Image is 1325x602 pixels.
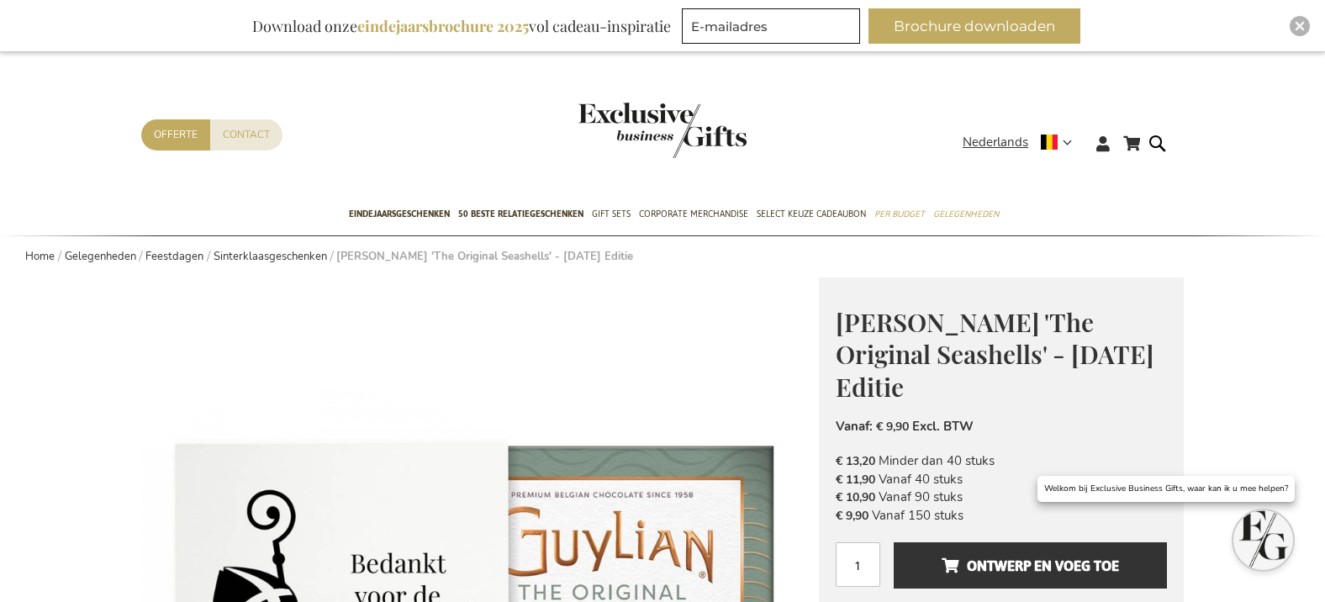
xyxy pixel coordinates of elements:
[836,489,875,505] span: € 10,90
[836,507,1167,525] li: Vanaf 150 stuks
[682,8,860,44] input: E-mailadres
[894,542,1167,589] button: Ontwerp en voeg toe
[145,249,203,264] a: Feestdagen
[141,119,210,150] a: Offerte
[868,8,1080,44] button: Brochure downloaden
[876,419,909,435] span: € 9,90
[836,418,873,435] span: Vanaf:
[639,205,748,223] span: Corporate Merchandise
[963,133,1083,152] div: Nederlands
[210,119,282,150] a: Contact
[592,205,631,223] span: Gift Sets
[25,249,55,264] a: Home
[912,418,974,435] span: Excl. BTW
[836,305,1153,404] span: [PERSON_NAME] 'The Original Seashells' - [DATE] Editie
[942,552,1119,579] span: Ontwerp en voeg toe
[836,488,1167,506] li: Vanaf 90 stuks
[65,249,136,264] a: Gelegenheden
[874,205,925,223] span: Per Budget
[458,205,583,223] span: 50 beste relatiegeschenken
[836,542,880,587] input: Aantal
[836,453,875,469] span: € 13,20
[245,8,678,44] div: Download onze vol cadeau-inspiratie
[836,472,875,488] span: € 11,90
[336,249,633,264] strong: [PERSON_NAME] 'The Original Seashells' - [DATE] Editie
[349,205,450,223] span: Eindejaarsgeschenken
[682,8,865,49] form: marketing offers and promotions
[757,205,866,223] span: Select Keuze Cadeaubon
[1295,21,1305,31] img: Close
[578,103,662,158] a: store logo
[357,16,529,36] b: eindejaarsbrochure 2025
[963,133,1028,152] span: Nederlands
[836,471,1167,488] li: Vanaf 40 stuks
[214,249,327,264] a: Sinterklaasgeschenken
[933,205,999,223] span: Gelegenheden
[836,508,868,524] span: € 9,90
[578,103,747,158] img: Exclusive Business gifts logo
[1290,16,1310,36] div: Close
[836,452,1167,470] li: Minder dan 40 stuks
